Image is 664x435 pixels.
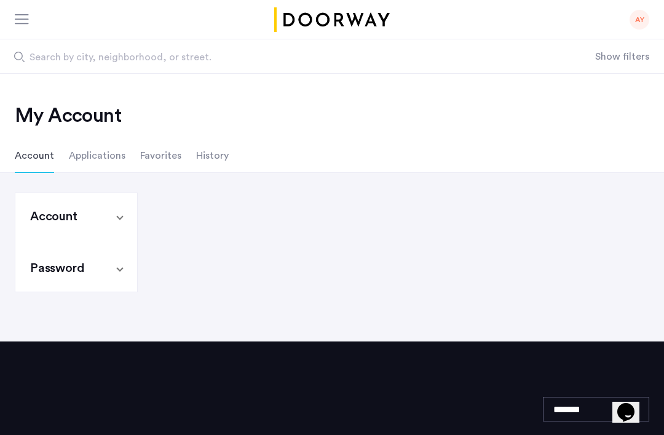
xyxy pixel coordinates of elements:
li: History [196,138,229,173]
div: AY [630,10,649,30]
button: Show or hide filters [595,49,649,64]
li: Account [15,138,54,173]
mat-expansion-panel-header: Account [15,193,137,240]
img: logo [272,7,392,32]
h2: My Account [15,103,649,128]
select: Language select [543,397,649,421]
span: Search by city, neighborhood, or street. [30,50,505,65]
iframe: chat widget [612,386,652,423]
i: Password [30,260,84,277]
li: Favorites [140,138,181,173]
a: Cazamio logo [272,7,392,32]
li: Applications [69,138,125,173]
i: Account [30,208,77,225]
mat-expansion-panel-header: Password [15,245,137,292]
